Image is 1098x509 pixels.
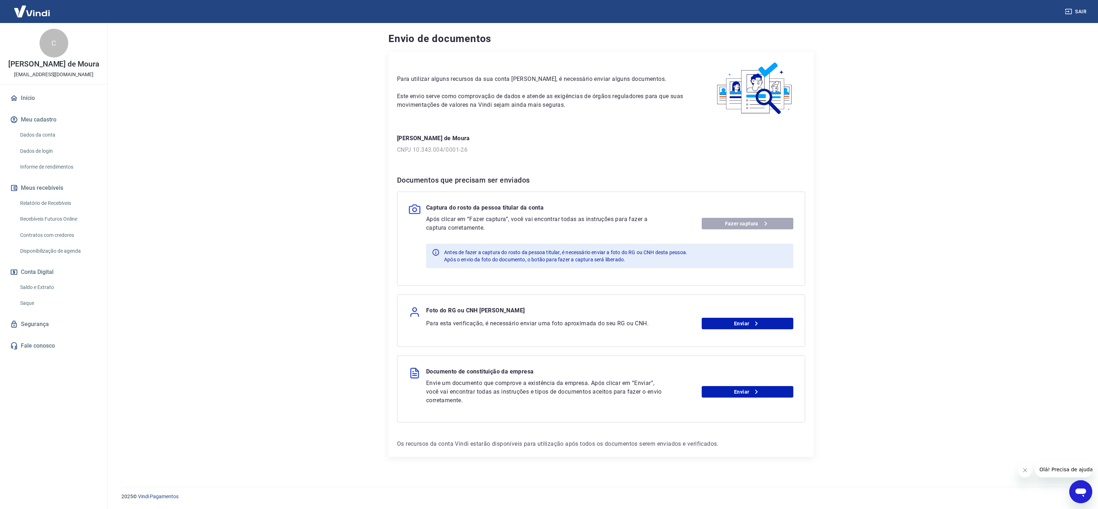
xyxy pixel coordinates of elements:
a: Enviar [702,318,794,329]
p: Captura do rosto da pessoa titular da conta [426,203,544,215]
p: Os recursos da conta Vindi estarão disponíveis para utilização após todos os documentos serem env... [397,440,805,448]
p: [PERSON_NAME] de Moura [8,60,99,68]
a: Informe de rendimentos [17,160,99,174]
img: file.3f2e98d22047474d3a157069828955b5.svg [409,367,420,379]
p: 2025 © [121,493,1081,500]
img: Vindi [9,0,55,22]
p: CNPJ 10.343.004/0001-26 [397,146,805,154]
p: Documento de constituição da empresa [426,367,534,379]
a: Fale conosco [9,338,99,354]
a: Disponibilização de agenda [17,244,99,258]
a: Saldo e Extrato [17,280,99,295]
a: Recebíveis Futuros Online [17,212,99,226]
h4: Envio de documentos [388,32,814,46]
p: Após clicar em “Fazer captura”, você vai encontrar todas as instruções para fazer a captura corre... [426,215,665,232]
a: Segurança [9,316,99,332]
a: Início [9,90,99,106]
iframe: Fechar mensagem [1018,463,1032,477]
a: Enviar [702,386,794,398]
p: Para utilizar alguns recursos da sua conta [PERSON_NAME], é necessário enviar alguns documentos. [397,75,688,83]
a: Relatório de Recebíveis [17,196,99,211]
a: Dados da conta [17,128,99,142]
img: waiting_documents.41d9841a9773e5fdf392cede4d13b617.svg [705,60,805,117]
p: Para esta verificação, é necessário enviar uma foto aproximada do seu RG ou CNH. [426,319,665,328]
img: user.af206f65c40a7206969b71a29f56cfb7.svg [409,306,420,318]
h6: Documentos que precisam ser enviados [397,174,805,186]
a: Dados de login [17,144,99,159]
p: [EMAIL_ADDRESS][DOMAIN_NAME] [14,71,93,78]
a: Contratos com credores [17,228,99,243]
p: Este envio serve como comprovação de dados e atende as exigências de órgãos reguladores para que ... [397,92,688,109]
a: Vindi Pagamentos [138,494,179,499]
a: Saque [17,296,99,311]
iframe: Botão para abrir a janela de mensagens [1069,480,1092,503]
button: Sair [1064,5,1089,18]
p: Foto do RG ou CNH [PERSON_NAME] [426,306,525,318]
button: Conta Digital [9,264,99,280]
span: Olá! Precisa de ajuda? [4,5,60,11]
img: camera.b2297a88bb551696efc9a106f091b8f3.svg [409,203,420,215]
iframe: Mensagem da empresa [1035,462,1092,477]
div: C [40,29,68,58]
button: Meus recebíveis [9,180,99,196]
button: Meu cadastro [9,112,99,128]
p: Envie um documento que comprove a existência da empresa. Após clicar em “Enviar”, você vai encont... [426,379,665,405]
p: [PERSON_NAME] de Moura [397,134,805,143]
div: Antes de fazer a captura do rosto da pessoa titular, é necessário enviar a foto do RG ou CNH dest... [444,246,687,266]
